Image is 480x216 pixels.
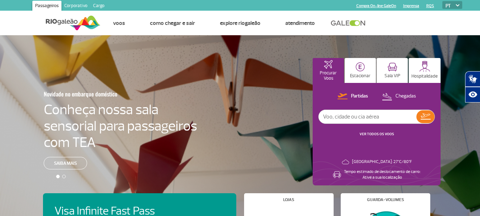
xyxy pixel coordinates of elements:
h4: Lojas [283,198,294,202]
a: Imprensa [403,4,419,8]
img: carParkingHome.svg [356,62,365,72]
a: Como chegar e sair [150,20,195,27]
p: Partidas [351,93,368,100]
button: VER TODOS OS VOOS [357,131,396,137]
a: VER TODOS OS VOOS [360,132,394,136]
a: Corporativo [61,1,90,12]
button: Sala VIP [377,58,408,83]
a: Atendimento [285,20,315,27]
button: Chegadas [380,92,418,101]
a: Passageiros [32,1,61,12]
div: Plugin de acessibilidade da Hand Talk. [465,71,480,102]
p: Estacionar [350,73,371,79]
img: hospitality.svg [419,61,430,72]
a: Saiba mais [44,157,87,169]
button: Hospitalidade [409,58,441,83]
img: vipRoom.svg [388,63,397,72]
p: Hospitalidade [411,74,438,79]
p: Procurar Voos [316,70,340,81]
a: Voos [113,20,125,27]
p: [GEOGRAPHIC_DATA]: 27°C/80°F [352,159,412,165]
h3: Novidade no embarque doméstico [44,86,162,101]
p: Chegadas [395,93,416,100]
input: Voo, cidade ou cia aérea [319,110,416,123]
button: Partidas [335,92,370,101]
h4: Guarda-volumes [367,198,404,202]
button: Abrir recursos assistivos. [465,87,480,102]
p: Tempo estimado de deslocamento de carro: Ative a sua localização [344,169,421,180]
button: Abrir tradutor de língua de sinais. [465,71,480,87]
a: Explore RIOgaleão [220,20,260,27]
img: airplaneHomeActive.svg [324,60,333,69]
a: Cargo [90,1,107,12]
p: Sala VIP [384,73,400,79]
a: RQS [426,4,434,8]
h4: Conheça nossa sala sensorial para passageiros com TEA [44,101,197,151]
button: Procurar Voos [313,58,344,83]
button: Estacionar [345,58,376,83]
a: Compra On-line GaleOn [356,4,396,8]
